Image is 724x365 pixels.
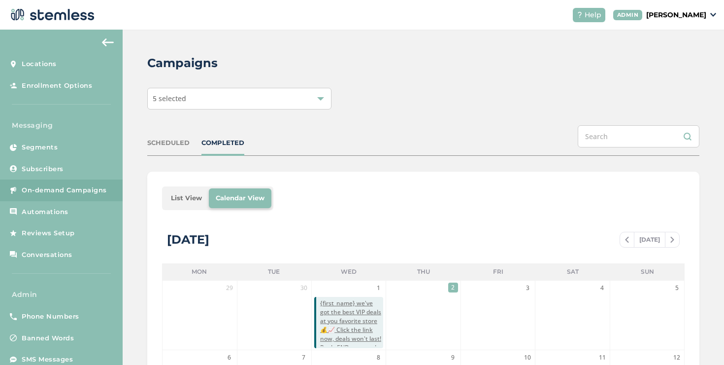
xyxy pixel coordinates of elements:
span: Reviews Setup [22,228,75,238]
h2: Campaigns [147,54,218,72]
img: icon_down-arrow-small-66adaf34.svg [710,13,716,17]
div: SCHEDULED [147,138,190,148]
img: icon-help-white-03924b79.svg [577,12,583,18]
span: Enrollment Options [22,81,92,91]
img: icon-arrow-back-accent-c549486e.svg [102,38,114,46]
span: Subscribers [22,164,64,174]
span: Phone Numbers [22,312,79,322]
span: SMS Messages [22,355,73,365]
div: COMPLETED [201,138,244,148]
span: 5 selected [153,94,186,103]
p: [PERSON_NAME] [646,10,706,20]
span: Banned Words [22,333,74,343]
span: Conversations [22,250,72,260]
span: Automations [22,207,68,217]
img: logo-dark-0685b13c.svg [8,5,95,25]
span: Locations [22,59,57,69]
input: Search [578,125,699,147]
span: On-demand Campaigns [22,185,107,195]
iframe: Chat Widget [675,318,724,365]
div: ADMIN [613,10,643,20]
li: List View [164,188,209,208]
span: Segments [22,143,58,152]
li: Calendar View [209,188,271,208]
span: Help [585,10,601,20]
